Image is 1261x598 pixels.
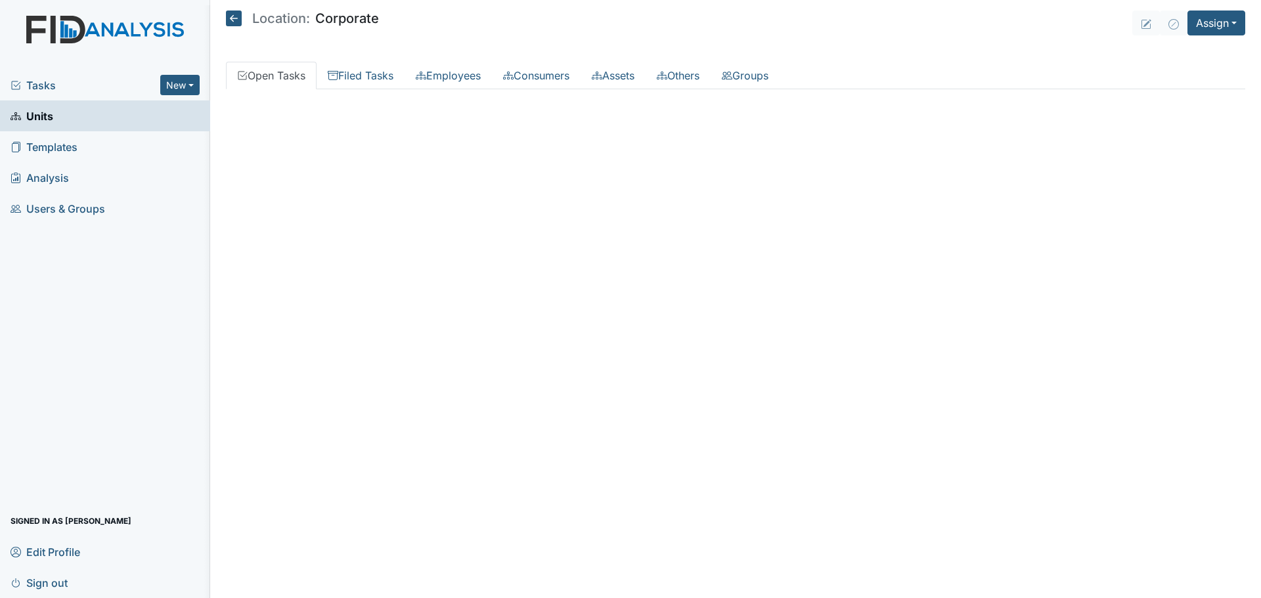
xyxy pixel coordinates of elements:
span: Signed in as [PERSON_NAME] [11,511,131,531]
a: Groups [711,62,780,89]
span: Users & Groups [11,198,105,219]
a: Open Tasks [226,62,317,89]
a: Consumers [492,62,581,89]
span: Location: [252,12,310,25]
a: Assets [581,62,646,89]
span: Sign out [11,572,68,593]
a: Others [646,62,711,89]
a: Tasks [11,77,160,93]
span: Units [11,106,53,126]
span: Edit Profile [11,542,80,562]
span: Analysis [11,167,69,188]
button: Assign [1187,11,1245,35]
a: Filed Tasks [317,62,405,89]
button: New [160,75,200,95]
a: Employees [405,62,492,89]
h5: Corporate [226,11,379,26]
span: Templates [11,137,77,157]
